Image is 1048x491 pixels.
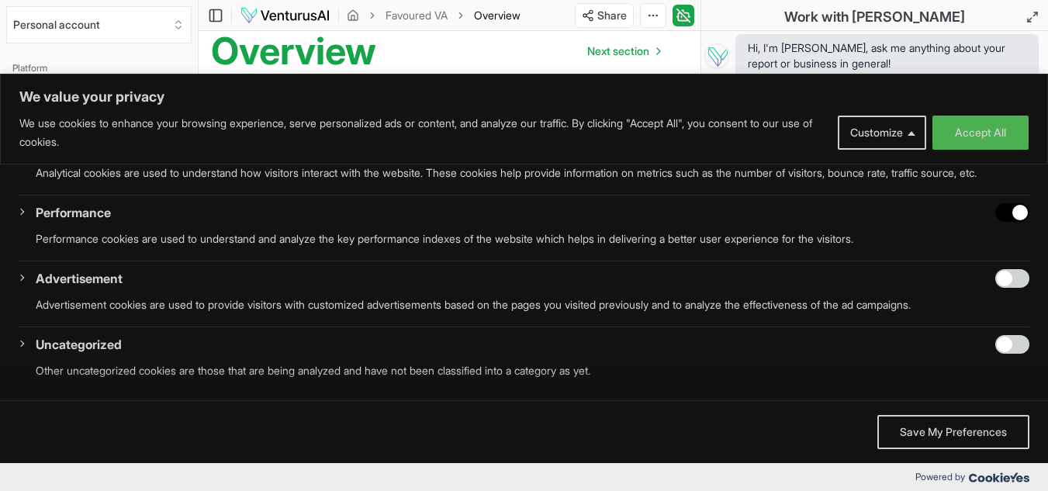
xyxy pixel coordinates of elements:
[784,6,965,28] h2: Work with [PERSON_NAME]
[347,8,521,23] nav: breadcrumb
[474,8,521,23] span: Overview
[240,6,330,25] img: logo
[995,203,1029,222] input: Disable Performance
[211,33,376,70] h1: Overview
[597,8,627,23] span: Share
[36,361,1029,380] p: Other uncategorized cookies are those that are being analyzed and have not been classified into a...
[969,472,1029,482] img: Cookieyes logo
[36,230,1029,248] p: Performance cookies are used to understand and analyze the key performance indexes of the website...
[19,88,1029,106] p: We value your privacy
[36,203,111,222] button: Performance
[36,164,1029,182] p: Analytical cookies are used to understand how visitors interact with the website. These cookies h...
[36,335,122,354] button: Uncategorized
[575,36,673,67] a: Go to next page
[704,43,729,68] img: Vera
[6,56,192,81] div: Platform
[575,36,673,67] nav: pagination
[995,335,1029,354] input: Enable Uncategorized
[838,116,926,150] button: Customize
[36,269,123,288] button: Advertisement
[587,43,649,59] span: Next section
[932,116,1029,150] button: Accept All
[877,415,1029,449] button: Save My Preferences
[6,6,192,43] button: Select an organization
[19,114,826,151] p: We use cookies to enhance your browsing experience, serve personalized ads or content, and analyz...
[995,269,1029,288] input: Enable Advertisement
[748,40,1026,71] span: Hi, I'm [PERSON_NAME], ask me anything about your report or business in general!
[386,8,448,23] a: Favoured VA
[36,296,1029,314] p: Advertisement cookies are used to provide visitors with customized advertisements based on the pa...
[575,3,634,28] button: Share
